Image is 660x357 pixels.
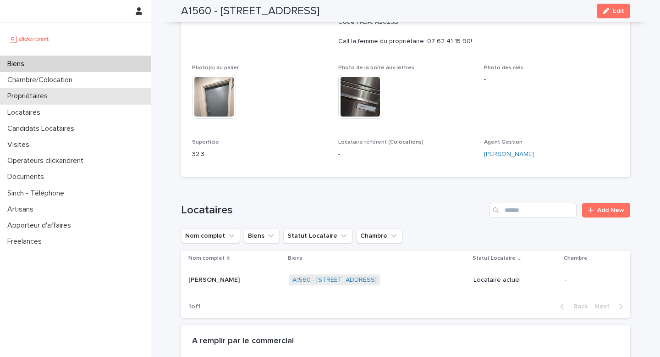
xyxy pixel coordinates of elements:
p: Propriétaires [4,92,55,100]
span: Photo(s) du palier [192,65,239,71]
a: A1560 - [STREET_ADDRESS] [292,276,377,284]
span: Edit [613,8,624,14]
p: Statut Locataire [473,253,516,263]
button: Chambre [356,229,402,243]
p: Candidats Locataires [4,124,82,133]
p: Locataires [4,108,48,117]
h1: Locataires [181,204,486,217]
p: - [565,276,616,284]
p: Nom complet [188,253,225,263]
h2: A remplir par le commercial [192,336,294,346]
span: Next [595,303,615,310]
p: Freelances [4,237,49,246]
h2: A1560 - [STREET_ADDRESS] [181,5,319,18]
button: Next [591,302,630,311]
p: - [338,150,473,159]
p: - [484,75,619,84]
button: Statut Locataire [283,229,352,243]
p: Chambre [564,253,588,263]
button: Nom complet [181,229,240,243]
p: Visites [4,140,37,149]
p: Artisans [4,205,41,214]
button: Edit [597,4,630,18]
p: 1 of 1 [181,296,208,318]
img: UCB0brd3T0yccxBKYDjQ [7,30,52,48]
button: Biens [244,229,280,243]
a: Add New [582,203,630,218]
span: Agent Gestion [484,139,522,145]
p: Biens [288,253,302,263]
ringoverc2c-number-84e06f14122c: 07 62 41 15 90 [427,38,471,45]
span: Photo des clés [484,65,523,71]
p: Chambre/Colocation [4,76,80,84]
ringoverc2c-84e06f14122c: Call with Ringover [427,38,471,45]
p: Documents [4,173,51,181]
p: Sinch - Téléphone [4,189,71,198]
a: [PERSON_NAME] [484,150,534,159]
p: Operateurs clickandrent [4,156,91,165]
p: [PERSON_NAME] [188,274,242,284]
p: Locataire actuel [473,276,557,284]
p: Biens [4,60,32,68]
input: Search [489,203,577,218]
span: Add New [597,207,624,213]
span: Photo de la boîte aux lettres [338,65,414,71]
button: Back [553,302,591,311]
p: 32.3 [192,150,327,159]
span: Back [568,303,588,310]
p: Apporteur d'affaires [4,221,78,230]
tr: [PERSON_NAME][PERSON_NAME] A1560 - [STREET_ADDRESS] Locataire actuel- [181,267,630,293]
span: Superficie [192,139,219,145]
span: Locataire référent (Colocations) [338,139,423,145]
